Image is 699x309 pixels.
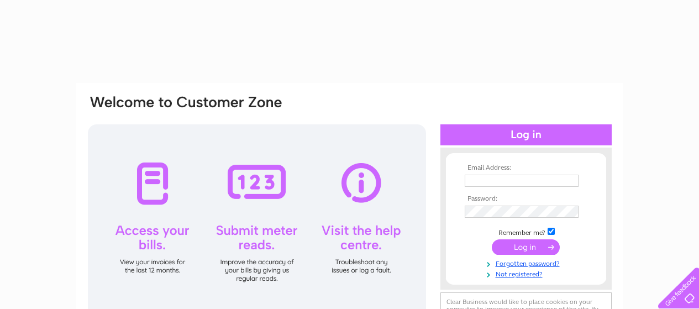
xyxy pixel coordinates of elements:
[465,258,590,268] a: Forgotten password?
[492,239,560,255] input: Submit
[462,226,590,237] td: Remember me?
[462,195,590,203] th: Password:
[462,164,590,172] th: Email Address:
[465,268,590,279] a: Not registered?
